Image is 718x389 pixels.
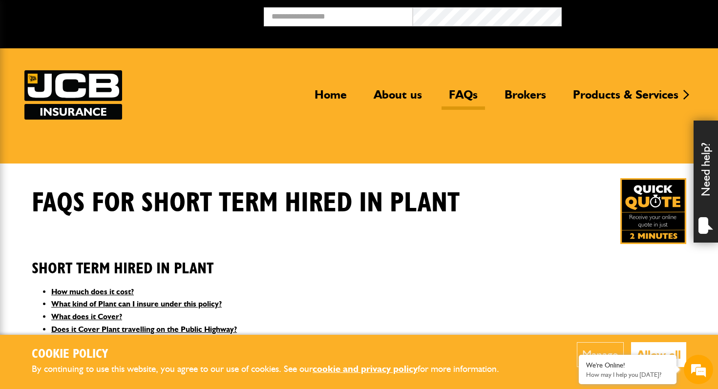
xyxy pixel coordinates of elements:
[313,363,418,374] a: cookie and privacy policy
[577,342,624,367] button: Manage
[307,87,354,110] a: Home
[620,178,686,244] img: Quick Quote
[366,87,429,110] a: About us
[51,312,122,321] a: What does it Cover?
[32,347,515,362] h2: Cookie Policy
[566,87,686,110] a: Products & Services
[694,121,718,243] div: Need help?
[562,7,711,22] button: Broker Login
[51,287,134,296] a: How much does it cost?
[32,187,460,220] h1: FAQS for Short Term Hired In Plant
[586,361,669,369] div: We're Online!
[631,342,686,367] button: Allow all
[497,87,553,110] a: Brokers
[620,178,686,244] a: Get your insurance quote in just 2-minutes
[32,362,515,377] p: By continuing to use this website, you agree to our use of cookies. See our for more information.
[51,299,222,308] a: What kind of Plant can I insure under this policy?
[24,70,122,120] a: JCB Insurance Services
[586,371,669,378] p: How may I help you today?
[32,245,686,278] h2: Short Term Hired In Plant
[24,70,122,120] img: JCB Insurance Services logo
[51,325,237,334] a: Does it Cover Plant travelling on the Public Highway?
[442,87,485,110] a: FAQs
